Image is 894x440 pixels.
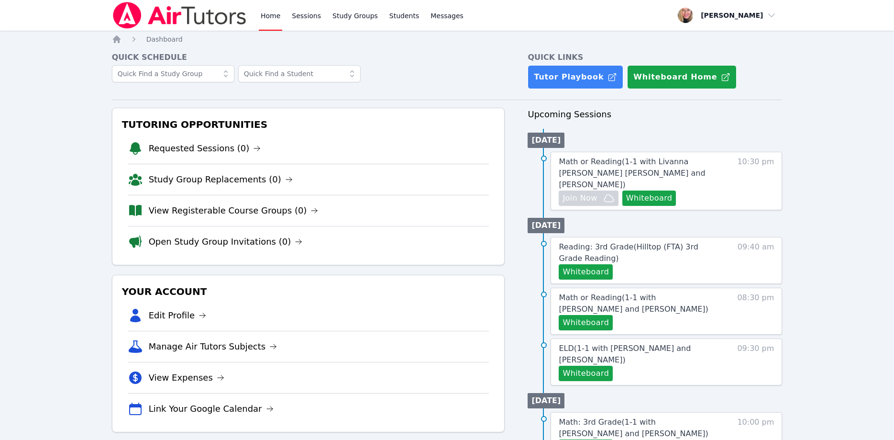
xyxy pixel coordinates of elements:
h4: Quick Schedule [112,52,505,63]
a: Open Study Group Invitations (0) [149,235,303,248]
button: Whiteboard [559,366,613,381]
span: Math or Reading ( 1-1 with [PERSON_NAME] and [PERSON_NAME] ) [559,293,708,314]
span: Math or Reading ( 1-1 with Livanna [PERSON_NAME] [PERSON_NAME] and [PERSON_NAME] ) [559,157,705,189]
li: [DATE] [528,393,564,408]
button: Whiteboard Home [627,65,737,89]
a: Requested Sessions (0) [149,142,261,155]
a: Math or Reading(1-1 with [PERSON_NAME] and [PERSON_NAME]) [559,292,720,315]
a: Dashboard [146,34,183,44]
a: Math: 3rd Grade(1-1 with [PERSON_NAME] and [PERSON_NAME]) [559,417,720,440]
span: Join Now [563,192,597,204]
h3: Upcoming Sessions [528,108,782,121]
span: 08:30 pm [737,292,774,330]
span: Reading: 3rd Grade ( Hilltop (FTA) 3rd Grade Reading ) [559,242,698,263]
input: Quick Find a Study Group [112,65,234,82]
span: 10:30 pm [737,156,774,206]
a: Math or Reading(1-1 with Livanna [PERSON_NAME] [PERSON_NAME] and [PERSON_NAME]) [559,156,720,191]
button: Whiteboard [559,315,613,330]
li: [DATE] [528,218,564,233]
h3: Your Account [120,283,497,300]
span: 09:30 pm [737,343,774,381]
a: Manage Air Tutors Subjects [149,340,277,353]
nav: Breadcrumb [112,34,783,44]
span: ELD ( 1-1 with [PERSON_NAME] and [PERSON_NAME] ) [559,344,691,364]
h3: Tutoring Opportunities [120,116,497,133]
h4: Quick Links [528,52,782,63]
a: View Expenses [149,371,224,384]
a: Edit Profile [149,309,207,322]
button: Whiteboard [559,264,613,280]
a: View Registerable Course Groups (0) [149,204,319,217]
span: Math: 3rd Grade ( 1-1 with [PERSON_NAME] and [PERSON_NAME] ) [559,417,708,438]
span: Messages [430,11,464,21]
a: Link Your Google Calendar [149,402,274,416]
a: Tutor Playbook [528,65,623,89]
a: Study Group Replacements (0) [149,173,293,186]
li: [DATE] [528,133,564,148]
a: ELD(1-1 with [PERSON_NAME] and [PERSON_NAME]) [559,343,720,366]
span: Dashboard [146,35,183,43]
input: Quick Find a Student [238,65,361,82]
img: Air Tutors [112,2,247,29]
button: Join Now [559,191,618,206]
span: 09:40 am [738,241,774,280]
button: Whiteboard [622,191,676,206]
a: Reading: 3rd Grade(Hilltop (FTA) 3rd Grade Reading) [559,241,720,264]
